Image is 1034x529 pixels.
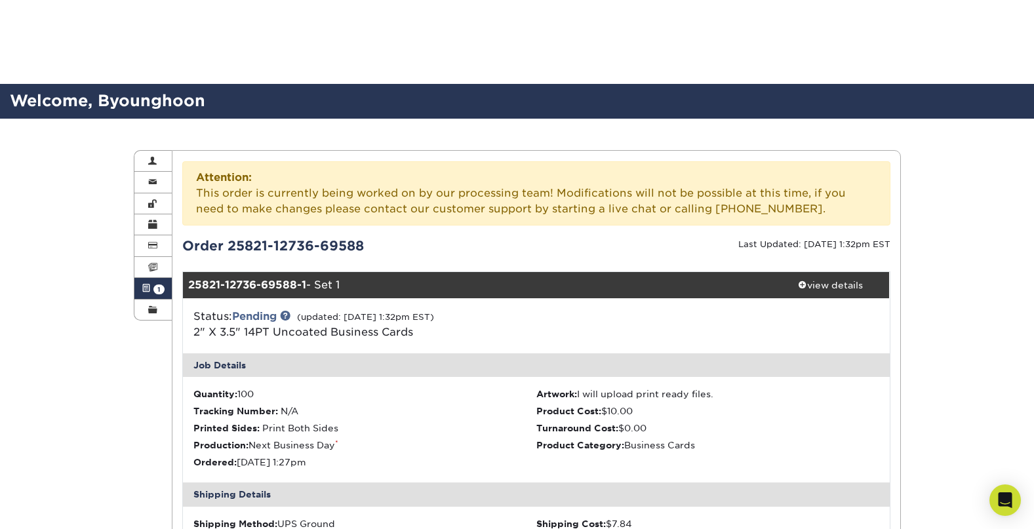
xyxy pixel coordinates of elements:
[989,484,1021,516] div: Open Intercom Messenger
[297,312,434,322] small: (updated: [DATE] 1:32pm EST)
[536,423,618,433] strong: Turnaround Cost:
[193,457,237,467] strong: Ordered:
[536,439,879,452] li: Business Cards
[193,326,413,338] a: 2" X 3.5" 14PT Uncoated Business Cards
[232,310,277,323] a: Pending
[536,421,879,435] li: $0.00
[193,456,536,469] li: [DATE] 1:27pm
[183,482,890,506] div: Shipping Details
[193,406,278,416] strong: Tracking Number:
[536,440,624,450] strong: Product Category:
[153,284,165,294] span: 1
[536,406,601,416] strong: Product Cost:
[193,439,536,452] li: Next Business Day
[193,389,237,399] strong: Quantity:
[188,279,306,291] strong: 25821-12736-69588-1
[738,239,890,249] small: Last Updated: [DATE] 1:32pm EST
[3,489,111,524] iframe: Google Customer Reviews
[193,440,249,450] strong: Production:
[193,519,277,529] strong: Shipping Method:
[772,272,890,298] a: view details
[193,423,260,433] strong: Printed Sides:
[196,171,252,184] strong: Attention:
[536,519,606,529] strong: Shipping Cost:
[134,278,172,299] a: 1
[183,353,890,377] div: Job Details
[536,404,879,418] li: $10.00
[281,406,298,416] span: N/A
[182,161,890,225] div: This order is currently being worked on by our processing team! Modifications will not be possibl...
[772,279,890,292] div: view details
[193,387,536,401] li: 100
[536,389,577,399] strong: Artwork:
[184,309,654,340] div: Status:
[183,272,772,298] div: - Set 1
[536,387,879,401] li: I will upload print ready files.
[172,236,536,256] div: Order 25821-12736-69588
[262,423,338,433] span: Print Both Sides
